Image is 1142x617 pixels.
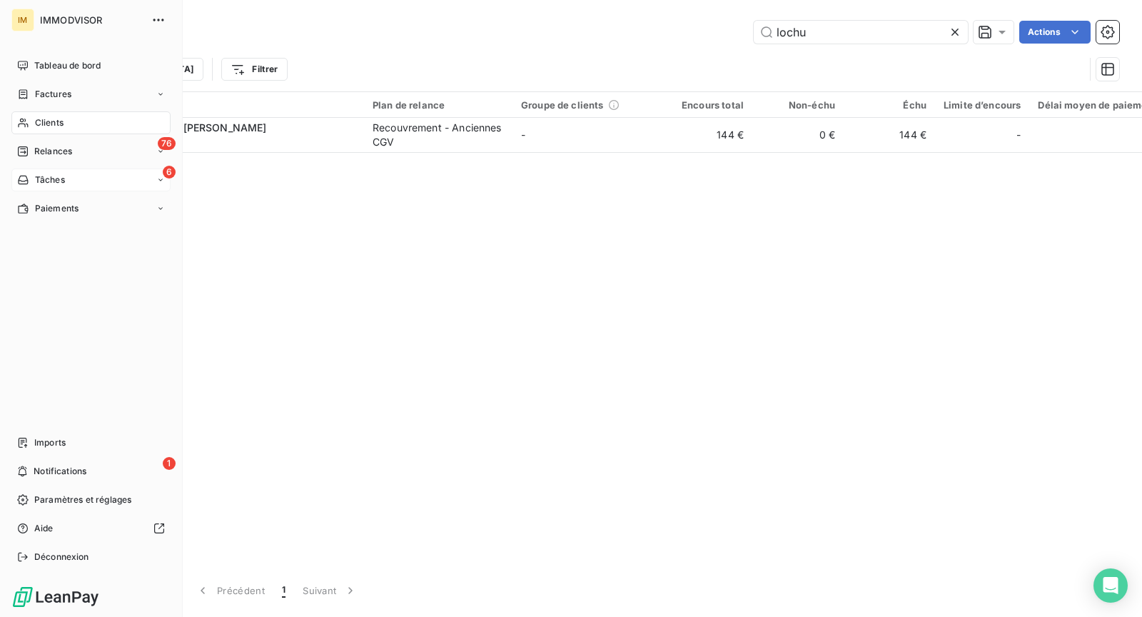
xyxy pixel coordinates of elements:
[273,576,294,606] button: 1
[11,488,171,511] a: Paramètres et réglages
[11,54,171,77] a: Tableau de bord
[34,522,54,535] span: Aide
[35,202,79,215] span: Paiements
[11,83,171,106] a: Factures
[844,118,935,152] td: 144 €
[11,431,171,454] a: Imports
[11,197,171,220] a: Paiements
[294,576,366,606] button: Suivant
[187,576,273,606] button: Précédent
[163,166,176,179] span: 6
[98,135,355,149] span: 411100849
[669,99,744,111] div: Encours total
[35,88,71,101] span: Factures
[221,58,287,81] button: Filtrer
[944,99,1021,111] div: Limite d’encours
[35,174,65,186] span: Tâches
[752,118,844,152] td: 0 €
[11,169,171,191] a: 6Tâches
[34,551,89,563] span: Déconnexion
[521,99,604,111] span: Groupe de clients
[11,111,171,134] a: Clients
[11,517,171,540] a: Aide
[34,145,72,158] span: Relances
[40,14,143,26] span: IMMODVISOR
[163,457,176,470] span: 1
[34,59,101,72] span: Tableau de bord
[11,9,34,31] div: IM
[158,137,176,150] span: 76
[34,436,66,449] span: Imports
[11,586,100,608] img: Logo LeanPay
[661,118,752,152] td: 144 €
[761,99,835,111] div: Non-échu
[11,140,171,163] a: 76Relances
[282,583,285,598] span: 1
[1019,21,1091,44] button: Actions
[373,121,504,149] div: Recouvrement - Anciennes CGV
[521,129,525,141] span: -
[754,21,968,44] input: Rechercher
[35,116,64,129] span: Clients
[373,99,504,111] div: Plan de relance
[852,99,926,111] div: Échu
[34,493,131,506] span: Paramètres et réglages
[1093,568,1128,603] div: Open Intercom Messenger
[34,465,86,478] span: Notifications
[1016,128,1021,142] span: -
